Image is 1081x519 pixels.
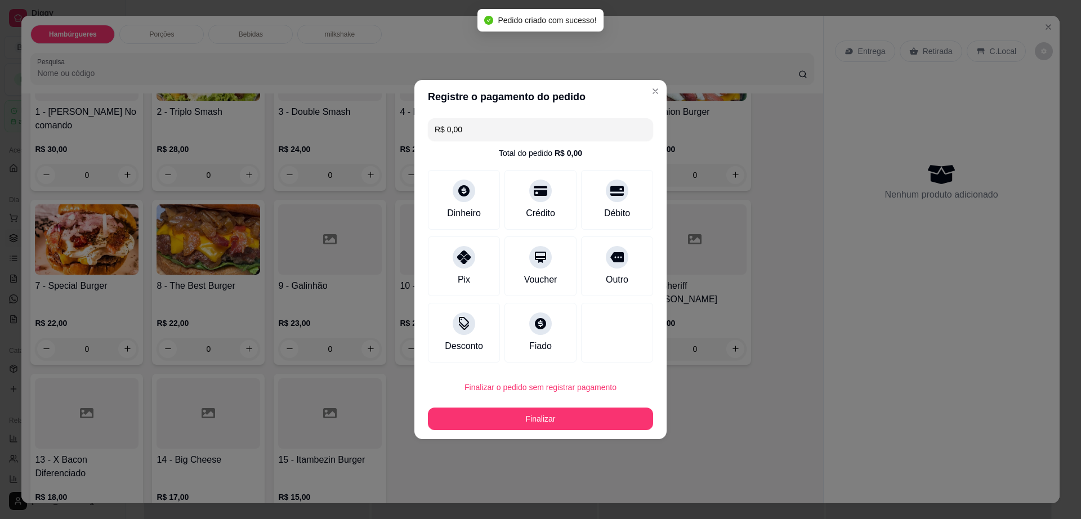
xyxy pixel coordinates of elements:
span: check-circle [484,16,493,25]
div: R$ 0,00 [555,147,582,159]
div: Voucher [524,273,557,287]
div: Crédito [526,207,555,220]
div: Pix [458,273,470,287]
input: Ex.: hambúrguer de cordeiro [435,118,646,141]
div: Fiado [529,339,552,353]
button: Close [646,82,664,100]
div: Outro [606,273,628,287]
span: Pedido criado com sucesso! [498,16,596,25]
div: Dinheiro [447,207,481,220]
div: Desconto [445,339,483,353]
header: Registre o pagamento do pedido [414,80,667,114]
div: Total do pedido [499,147,582,159]
div: Débito [604,207,630,220]
button: Finalizar o pedido sem registrar pagamento [428,376,653,399]
button: Finalizar [428,408,653,430]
